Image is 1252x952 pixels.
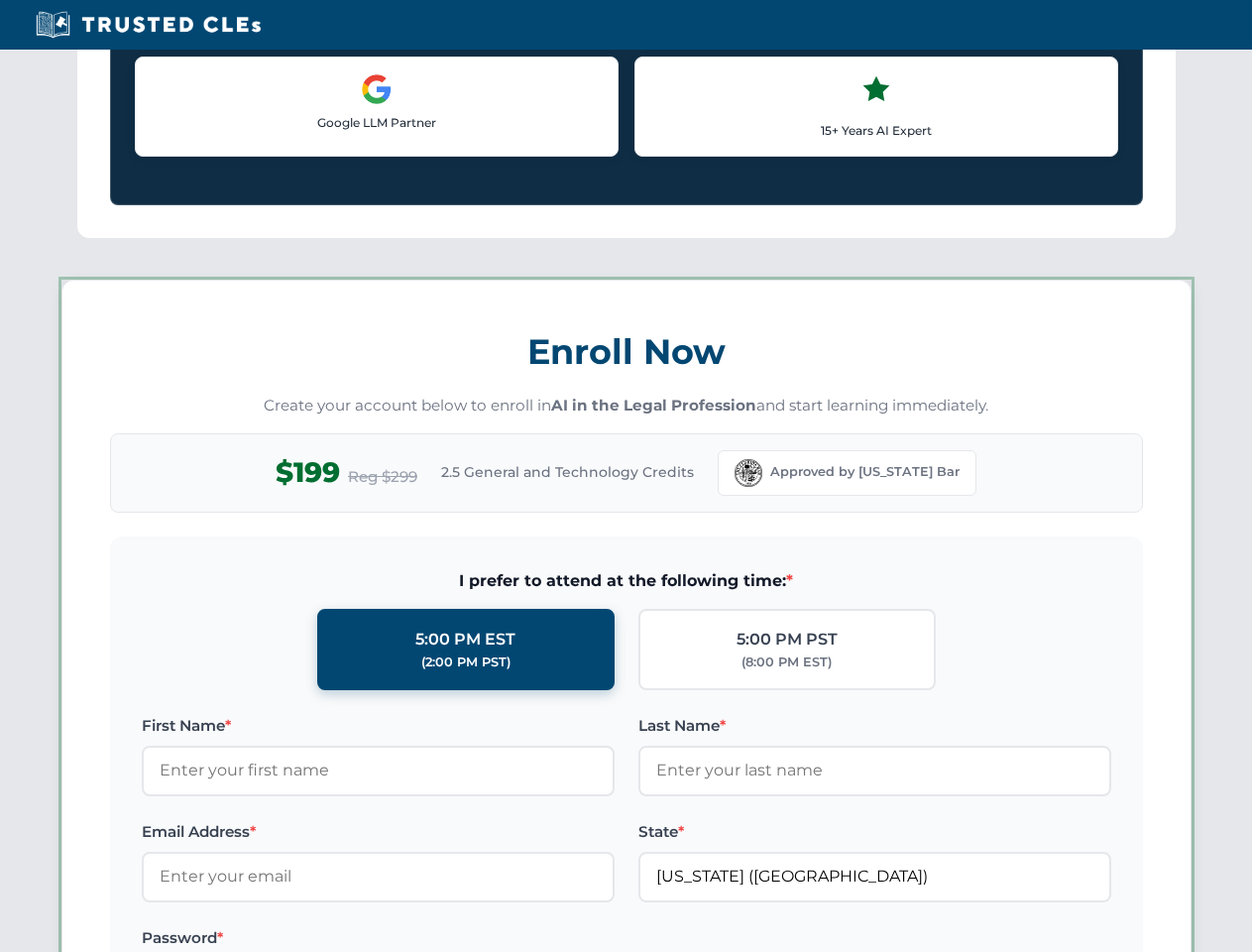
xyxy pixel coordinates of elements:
input: Enter your email [142,852,615,901]
img: Google [361,73,393,105]
p: 15+ Years AI Expert [651,121,1101,140]
input: Enter your last name [638,746,1111,795]
span: $199 [276,450,340,495]
label: Last Name [638,714,1111,738]
h3: Enroll Now [110,320,1143,383]
img: Trusted CLEs [30,10,267,40]
div: 5:00 PM PST [737,627,838,653]
span: I prefer to attend at the following time: [142,568,1111,594]
label: Password [142,926,615,950]
label: State [638,820,1111,844]
img: Florida Bar [735,459,762,487]
label: Email Address [142,820,615,844]
strong: AI in the Legal Profession [551,396,756,415]
p: Create your account below to enroll in and start learning immediately. [110,395,1143,417]
p: Google LLM Partner [152,113,602,132]
div: (8:00 PM EST) [741,653,832,672]
span: 2.5 General and Technology Credits [441,461,694,483]
label: First Name [142,714,615,738]
input: Florida (FL) [638,852,1111,901]
input: Enter your first name [142,746,615,795]
span: Reg $299 [348,465,417,489]
div: 5:00 PM EST [415,627,515,653]
span: Approved by [US_STATE] Bar [770,462,960,482]
div: (2:00 PM PST) [421,653,511,672]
